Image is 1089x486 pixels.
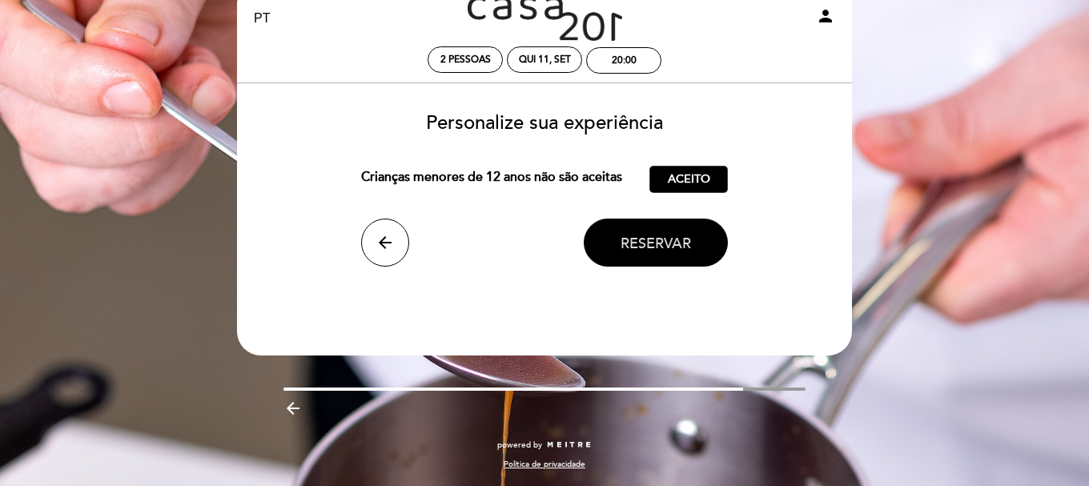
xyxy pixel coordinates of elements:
[361,219,409,267] button: arrow_back
[283,399,303,418] i: arrow_backward
[649,166,728,193] button: Aceito
[361,166,650,193] div: Crianças menores de 12 anos não são aceitas
[440,54,491,66] span: 2 pessoas
[612,54,637,66] div: 20:00
[668,171,710,188] span: Aceito
[519,54,571,66] div: Qui 11, set
[621,235,691,252] span: Reservar
[584,219,728,267] button: Reservar
[497,440,542,451] span: powered by
[546,441,592,449] img: MEITRE
[497,440,592,451] a: powered by
[376,233,395,252] i: arrow_back
[816,6,835,26] i: person
[816,6,835,31] button: person
[504,459,585,470] a: Política de privacidade
[426,111,663,135] span: Personalize sua experiência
